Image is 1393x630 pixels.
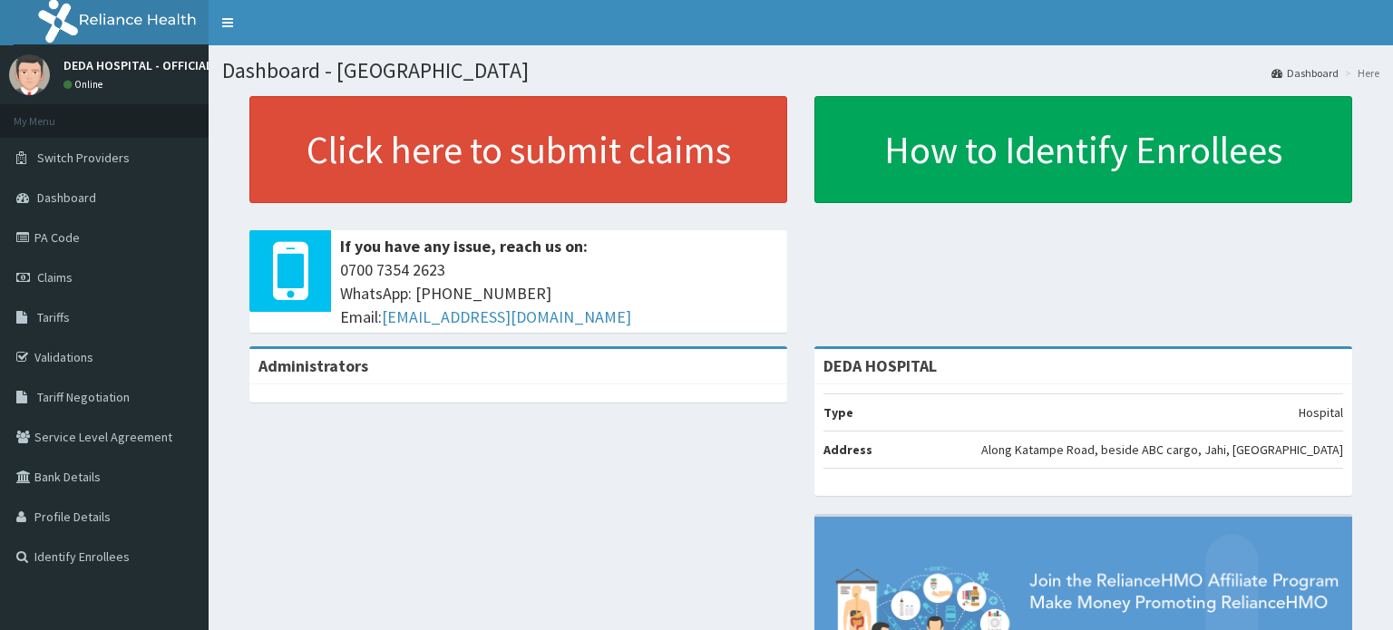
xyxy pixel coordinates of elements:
[63,59,212,72] p: DEDA HOSPITAL - OFFICIAL
[814,96,1352,203] a: How to Identify Enrollees
[340,258,778,328] span: 0700 7354 2623 WhatsApp: [PHONE_NUMBER] Email:
[249,96,787,203] a: Click here to submit claims
[37,309,70,325] span: Tariffs
[37,150,130,166] span: Switch Providers
[823,404,853,421] b: Type
[1271,65,1339,81] a: Dashboard
[981,441,1343,459] p: Along Katampe Road, beside ABC cargo, Jahi, [GEOGRAPHIC_DATA]
[63,78,107,91] a: Online
[37,389,130,405] span: Tariff Negotiation
[9,54,50,95] img: User Image
[823,441,872,458] b: Address
[823,355,937,376] strong: DEDA HOSPITAL
[1299,403,1343,422] p: Hospital
[382,306,631,327] a: [EMAIL_ADDRESS][DOMAIN_NAME]
[37,189,96,206] span: Dashboard
[340,236,588,257] b: If you have any issue, reach us on:
[258,355,368,376] b: Administrators
[37,269,73,286] span: Claims
[1340,65,1379,81] li: Here
[222,59,1379,82] h1: Dashboard - [GEOGRAPHIC_DATA]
